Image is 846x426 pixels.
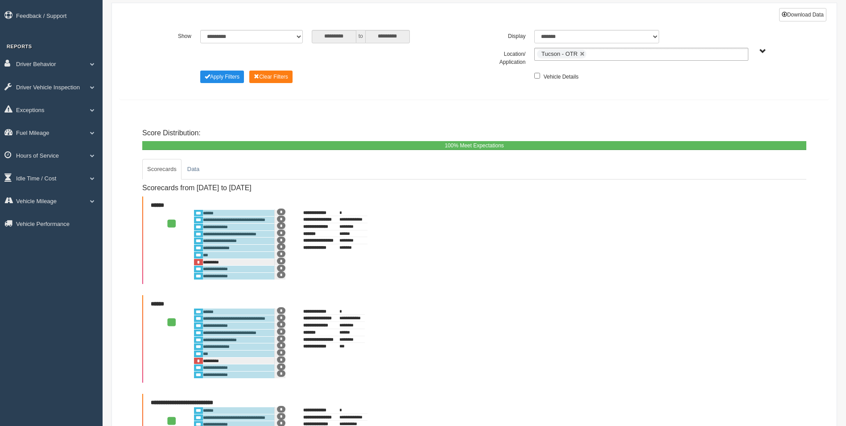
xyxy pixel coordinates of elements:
[544,71,579,81] label: Vehicle Details
[356,30,365,43] span: to
[200,71,244,83] button: Change Filter Options
[475,48,530,66] label: Location/ Application
[445,142,504,149] span: 100% Meet Expectations
[541,50,578,57] span: Tucson - OTR
[779,8,826,21] button: Download Data
[474,30,530,41] label: Display
[182,159,204,180] a: Data
[140,30,196,41] label: Show
[142,159,182,180] a: Scorecards
[249,71,293,83] button: Change Filter Options
[142,184,410,192] h4: Scorecards from [DATE] to [DATE]
[142,129,806,137] h4: Score Distribution:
